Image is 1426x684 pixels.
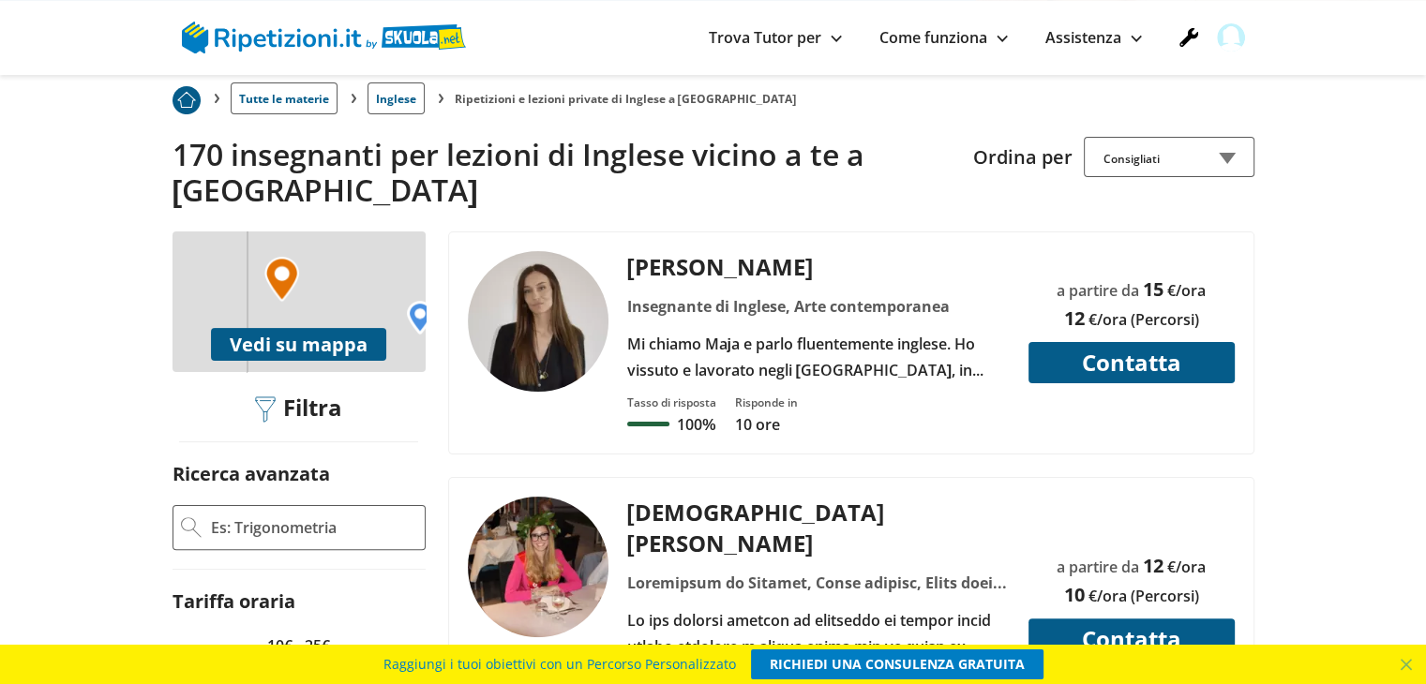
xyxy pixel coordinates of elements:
span: a partire da [1057,280,1139,301]
label: Ricerca avanzata [173,461,330,486]
p: 10 ore [735,414,798,435]
span: €/ora [1167,557,1206,577]
img: tutor a Milano - Maja [468,251,608,392]
label: Tariffa oraria [173,588,295,614]
a: RICHIEDI UNA CONSULENZA GRATUITA [751,649,1043,679]
span: 12 [1143,553,1163,578]
img: Filtra filtri mobile [255,396,276,423]
div: Consigliati [1084,137,1254,177]
a: Tutte le materie [231,82,338,114]
div: Loremipsum do Sitamet, Conse adipisc, Elits doeiu te incid utlab, Etdol magn, Aliquae, Adminimven... [620,570,1016,596]
button: Contatta [1028,618,1235,660]
input: Es: Trigonometria [209,513,417,542]
label: Ordina per [973,144,1073,170]
img: tutor a Milano - cristiana [468,497,608,637]
div: Tasso di risposta [627,394,716,410]
div: Filtra [248,394,350,424]
img: Piu prenotato [173,86,201,114]
img: user avatar [1217,23,1245,52]
img: Marker [264,257,299,302]
span: €/ora (Percorsi) [1088,309,1199,330]
span: 15 [1143,276,1163,302]
a: Come funziona [879,27,1008,48]
span: €/ora (Percorsi) [1088,586,1199,606]
div: Risponde in [735,394,798,410]
div: [DEMOGRAPHIC_DATA][PERSON_NAME] [620,497,1016,558]
img: Ricerca Avanzata [181,517,202,538]
span: 10 [1064,582,1085,607]
button: Vedi su mappa [211,328,386,361]
h2: 170 insegnanti per lezioni di Inglese vicino a te a [GEOGRAPHIC_DATA] [173,137,959,209]
div: Insegnante di Inglese, Arte contemporanea [620,293,1016,320]
p: 100% [677,414,715,435]
nav: breadcrumb d-none d-tablet-block [173,71,1254,114]
span: 12 [1064,305,1085,331]
img: Marker [407,301,433,335]
a: Trova Tutor per [709,27,842,48]
a: Assistenza [1045,27,1142,48]
a: Inglese [368,82,425,114]
div: Lo ips dolorsi ametcon ad elitseddo ei tempor incid utlabo etdolore m aliqua enima min ve quisn e... [620,607,1016,660]
p: 10€ - 25€ [173,632,426,659]
img: logo Skuola.net | Ripetizioni.it [182,22,466,53]
span: Raggiungi i tuoi obiettivi con un Percorso Personalizzato [383,649,736,679]
div: [PERSON_NAME] [620,251,1016,282]
span: a partire da [1057,557,1139,577]
li: Ripetizioni e lezioni private di Inglese a [GEOGRAPHIC_DATA] [455,91,797,107]
div: Mi chiamo Maja e parlo fluentemente inglese. Ho vissuto e lavorato negli [GEOGRAPHIC_DATA], in [G... [620,331,1016,383]
span: €/ora [1167,280,1206,301]
button: Contatta [1028,342,1235,383]
a: logo Skuola.net | Ripetizioni.it [182,25,466,46]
